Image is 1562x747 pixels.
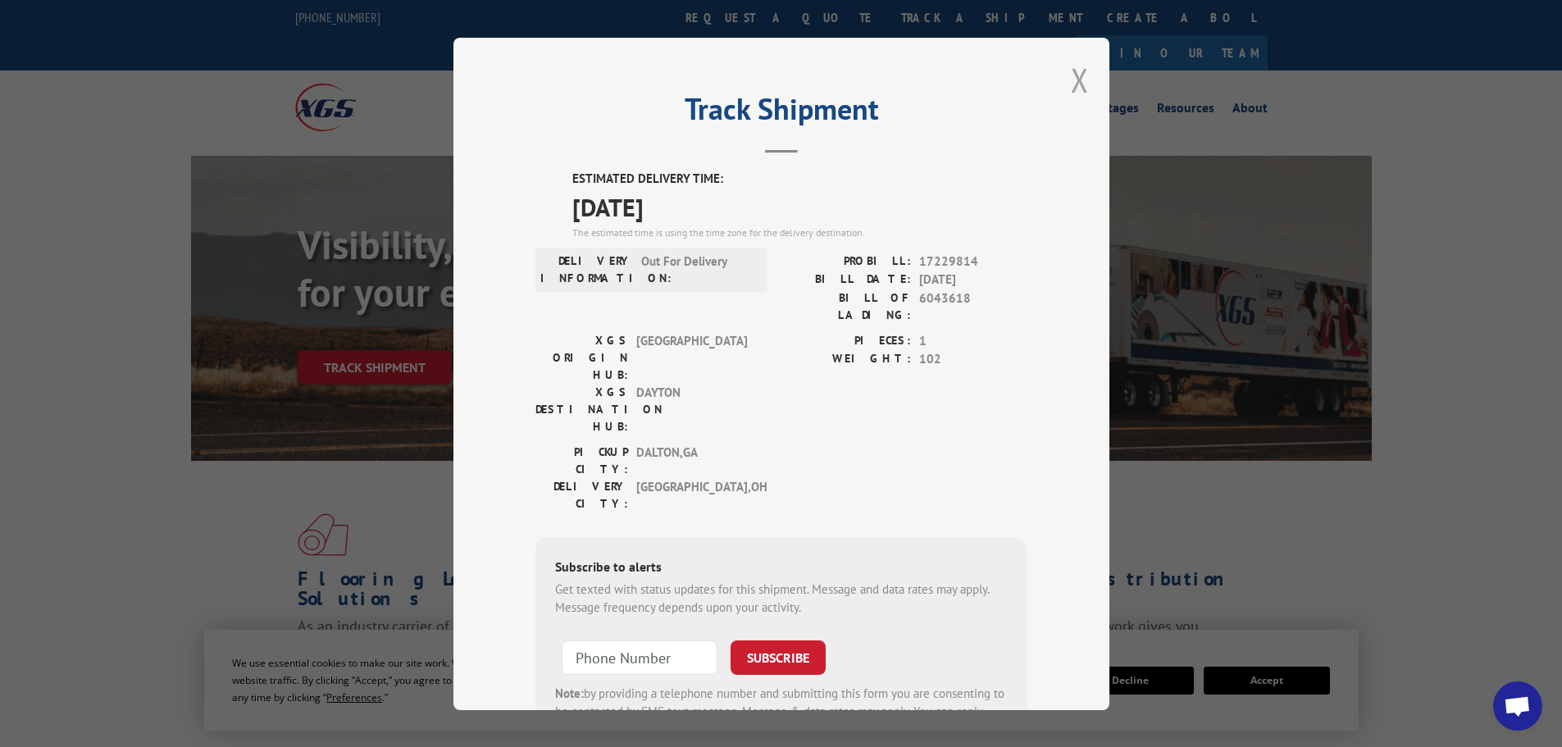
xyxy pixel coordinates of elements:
[1071,58,1089,102] button: Close modal
[1493,681,1542,731] div: Open chat
[572,188,1027,225] span: [DATE]
[919,350,1027,369] span: 102
[535,383,628,435] label: XGS DESTINATION HUB:
[540,252,633,286] label: DELIVERY INFORMATION:
[555,684,1008,740] div: by providing a telephone number and submitting this form you are consenting to be contacted by SM...
[555,685,584,700] strong: Note:
[535,98,1027,129] h2: Track Shipment
[781,271,911,289] label: BILL DATE:
[562,640,717,674] input: Phone Number
[535,477,628,512] label: DELIVERY CITY:
[555,580,1008,617] div: Get texted with status updates for this shipment. Message and data rates may apply. Message frequ...
[555,556,1008,580] div: Subscribe to alerts
[781,331,911,350] label: PIECES:
[919,252,1027,271] span: 17229814
[572,225,1027,239] div: The estimated time is using the time zone for the delivery destination.
[641,252,752,286] span: Out For Delivery
[636,383,747,435] span: DAYTON
[781,350,911,369] label: WEIGHT:
[636,443,747,477] span: DALTON , GA
[781,289,911,323] label: BILL OF LADING:
[731,640,826,674] button: SUBSCRIBE
[535,443,628,477] label: PICKUP CITY:
[781,252,911,271] label: PROBILL:
[535,331,628,383] label: XGS ORIGIN HUB:
[919,289,1027,323] span: 6043618
[919,331,1027,350] span: 1
[572,170,1027,189] label: ESTIMATED DELIVERY TIME:
[636,331,747,383] span: [GEOGRAPHIC_DATA]
[919,271,1027,289] span: [DATE]
[636,477,747,512] span: [GEOGRAPHIC_DATA] , OH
